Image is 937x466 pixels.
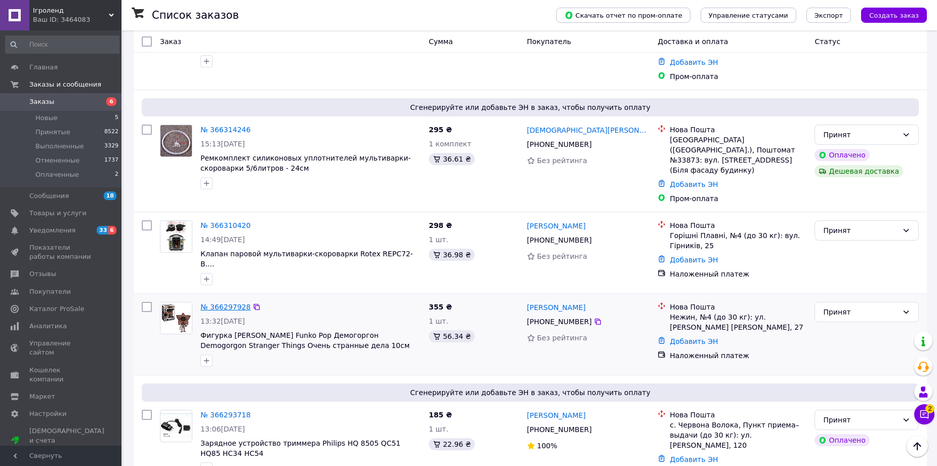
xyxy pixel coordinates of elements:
span: 1737 [104,156,118,165]
a: Добавить ЭН [670,180,718,188]
img: Фото товару [160,302,192,334]
a: Ремкомплект силиконовых уплотнителей мультиварки-скороварки 5/6литров - 24см [200,154,411,172]
div: Нежин, №4 (до 30 кг): ул. [PERSON_NAME] [PERSON_NAME], 27 [670,312,806,332]
button: Наверх [907,436,928,457]
button: Чат с покупателем2 [914,404,934,424]
a: Фото товару [160,410,192,442]
span: Статус [814,37,840,46]
div: Принят [823,225,898,236]
a: Фото товару [160,125,192,157]
div: 36.61 ₴ [429,153,475,165]
a: Фигурка [PERSON_NAME] Funko Pop Демогоргон Demogorgon Stranger Things Очень странные дела 10см [200,331,410,349]
span: Без рейтинга [537,157,587,165]
span: Заказы [29,97,54,106]
span: Новые [35,113,58,123]
a: № 366293718 [200,411,251,419]
span: 1 шт. [429,425,449,433]
span: 33 [97,226,108,235]
span: Каталог ProSale [29,304,84,314]
button: Экспорт [806,8,851,23]
div: Нова Пошта [670,302,806,312]
div: [PHONE_NUMBER] [525,422,594,437]
div: с. Червона Волока, Пункт приема–выдачи (до 30 кг): ул. [PERSON_NAME], 120 [670,420,806,450]
div: [PHONE_NUMBER] [525,233,594,247]
a: [PERSON_NAME] [527,302,586,313]
span: 1 шт. [429,317,449,325]
span: Сообщения [29,191,69,201]
span: Показатели работы компании [29,243,94,261]
span: 2 [925,404,934,413]
div: [PHONE_NUMBER] [525,137,594,151]
a: Добавить ЭН [670,256,718,264]
span: 2 [115,170,118,179]
span: Создать заказ [869,12,919,19]
span: 355 ₴ [429,303,452,311]
span: Управление сайтом [29,339,94,357]
div: Нова Пошта [670,220,806,230]
span: Экспорт [814,12,843,19]
span: 18 [104,191,116,200]
div: 22.96 ₴ [429,438,475,450]
span: Сгенерируйте или добавьте ЭН в заказ, чтобы получить оплату [146,387,915,398]
span: 5 [115,113,118,123]
a: [PERSON_NAME] [527,410,586,420]
div: Принят [823,129,898,140]
div: Prom микс 1 000 [29,445,104,454]
span: Настройки [29,409,66,418]
span: Главная [29,63,58,72]
img: Фото товару [160,413,192,439]
a: Зарядное устройство триммера Philips HQ 8505 QC51 HQ85 HC34 HC54 [200,439,400,457]
a: Фото товару [160,220,192,253]
a: Добавить ЭН [670,58,718,66]
a: Добавить ЭН [670,337,718,345]
div: 56.34 ₴ [429,330,475,342]
span: Выполненные [35,142,84,151]
span: 6 [108,226,116,235]
div: Пром-оплата [670,193,806,204]
span: Доставка и оплата [658,37,728,46]
span: Аналитика [29,322,67,331]
span: [DEMOGRAPHIC_DATA] и счета [29,426,104,454]
span: Заказ [160,37,181,46]
span: 3329 [104,142,118,151]
a: № 366310420 [200,221,251,229]
div: Пром-оплата [670,71,806,82]
a: Добавить ЭН [670,455,718,463]
div: Нова Пошта [670,125,806,135]
div: Нова Пошта [670,410,806,420]
span: Покупатели [29,287,71,296]
span: Сумма [429,37,453,46]
span: Управление статусами [709,12,788,19]
span: Покупатель [527,37,572,46]
span: Товары и услуги [29,209,87,218]
span: 13:06[DATE] [200,425,245,433]
div: Наложенный платеж [670,351,806,361]
div: Ваш ID: 3464083 [33,15,121,24]
span: Клапан паровой мультиварки-скороварки Rotex REPC72-B.... [200,250,413,268]
span: Сгенерируйте или добавьте ЭН в заказ, чтобы получить оплату [146,102,915,112]
span: Уведомления [29,226,75,235]
span: 1 комплект [429,140,471,148]
span: Ігроленд [33,6,109,15]
div: Принят [823,414,898,425]
span: 13:32[DATE] [200,317,245,325]
span: Без рейтинга [537,252,587,260]
div: Принят [823,306,898,318]
span: 15:13[DATE] [200,140,245,148]
span: Заказы и сообщения [29,80,101,89]
span: 8522 [104,128,118,137]
span: 298 ₴ [429,221,452,229]
a: [PERSON_NAME] [527,221,586,231]
button: Управление статусами [701,8,796,23]
div: Горішні Плавні, №4 (до 30 кг): вул. Гірників, 25 [670,230,806,251]
span: Без рейтинга [537,334,587,342]
div: Дешевая доставка [814,165,903,177]
a: № 366297928 [200,303,251,311]
span: 6 [106,97,116,106]
img: Фото товару [166,221,186,252]
div: [PHONE_NUMBER] [525,315,594,329]
span: Маркет [29,392,55,401]
div: [GEOGRAPHIC_DATA] ([GEOGRAPHIC_DATA].), Поштомат №33873: вул. [STREET_ADDRESS] (Біля фасаду будинку) [670,135,806,175]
